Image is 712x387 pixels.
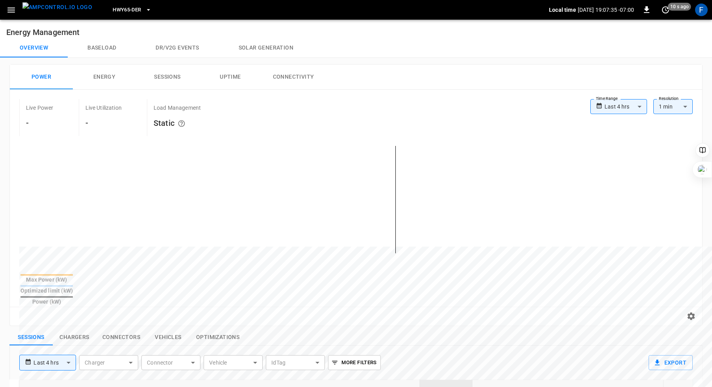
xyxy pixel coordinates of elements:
h6: - [85,116,122,129]
div: 1 min [653,99,693,114]
button: Connectivity [262,64,325,90]
button: Uptime [199,64,262,90]
button: Sessions [136,64,199,90]
button: show latest charge points [53,329,96,346]
button: HWY65-DER [109,2,154,18]
span: HWY65-DER [113,6,141,15]
button: show latest vehicles [146,329,190,346]
button: Baseload [68,39,136,57]
button: Solar generation [219,39,313,57]
label: Time Range [596,96,618,102]
p: Live Power [26,104,54,112]
button: Energy [73,64,136,90]
h6: - [26,116,54,129]
button: Power [10,64,73,90]
p: [DATE] 19:07:35 -07:00 [578,6,634,14]
p: Load Management [154,104,201,112]
button: set refresh interval [659,4,672,16]
span: 10 s ago [668,3,691,11]
button: The system is using AmpEdge-configured limits for static load managment. Depending on your config... [174,116,189,131]
button: Dr/V2G events [136,39,219,57]
button: show latest connectors [96,329,146,346]
div: Last 4 hrs [604,99,647,114]
div: profile-icon [695,4,708,16]
div: Last 4 hrs [33,355,76,370]
label: Resolution [659,96,679,102]
img: ampcontrol.io logo [22,2,92,12]
button: show latest sessions [9,329,53,346]
h6: Static [154,116,201,131]
p: Live Utilization [85,104,122,112]
button: show latest optimizations [190,329,246,346]
p: Local time [549,6,576,14]
button: Export [649,355,693,370]
button: More Filters [328,355,380,370]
